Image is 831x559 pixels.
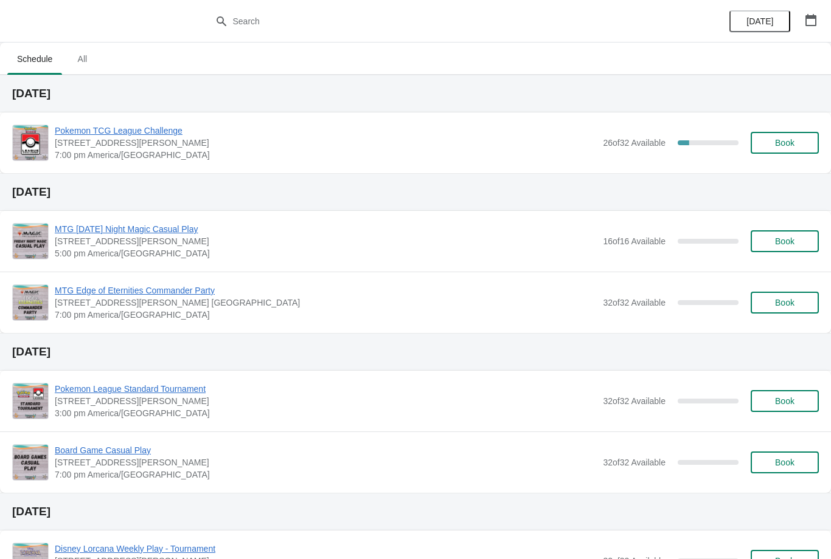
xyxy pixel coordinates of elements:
[55,468,597,481] span: 7:00 pm America/[GEOGRAPHIC_DATA]
[55,223,597,235] span: MTG [DATE] Night Magic Casual Play
[55,297,597,309] span: [STREET_ADDRESS][PERSON_NAME] [GEOGRAPHIC_DATA]
[12,186,819,198] h2: [DATE]
[603,458,666,467] span: 32 of 32 Available
[751,451,819,473] button: Book
[746,16,773,26] span: [DATE]
[751,230,819,252] button: Book
[12,506,819,518] h2: [DATE]
[603,396,666,406] span: 32 of 32 Available
[13,445,48,480] img: Board Game Casual Play | 2040 Louetta Rd Ste I Spring, TX 77388 | 7:00 pm America/Chicago
[775,458,794,467] span: Book
[603,298,666,307] span: 32 of 32 Available
[12,87,819,100] h2: [DATE]
[13,383,48,419] img: Pokemon League Standard Tournament | 2040 Louetta Rd Ste I Spring, TX 77388 | 3:00 pm America/Chi...
[55,309,597,321] span: 7:00 pm America/[GEOGRAPHIC_DATA]
[775,236,794,246] span: Book
[55,149,597,161] span: 7:00 pm America/[GEOGRAPHIC_DATA]
[55,247,597,259] span: 5:00 pm America/[GEOGRAPHIC_DATA]
[775,298,794,307] span: Book
[13,285,48,320] img: MTG Edge of Eternities Commander Party | 2040 Louetta Rd. Suite I Spring, TX 77388 | 7:00 pm Amer...
[55,284,597,297] span: MTG Edge of Eternities Commander Party
[55,137,597,149] span: [STREET_ADDRESS][PERSON_NAME]
[775,396,794,406] span: Book
[55,407,597,419] span: 3:00 pm America/[GEOGRAPHIC_DATA]
[67,48,97,70] span: All
[729,10,790,32] button: [DATE]
[55,456,597,468] span: [STREET_ADDRESS][PERSON_NAME]
[751,390,819,412] button: Book
[13,125,48,160] img: Pokemon TCG League Challenge | 2040 Louetta Rd Ste I Spring, TX 77388 | 7:00 pm America/Chicago
[232,10,624,32] input: Search
[751,292,819,314] button: Book
[55,125,597,137] span: Pokemon TCG League Challenge
[751,132,819,154] button: Book
[775,138,794,148] span: Book
[55,395,597,407] span: [STREET_ADDRESS][PERSON_NAME]
[55,444,597,456] span: Board Game Casual Play
[603,138,666,148] span: 26 of 32 Available
[12,346,819,358] h2: [DATE]
[603,236,666,246] span: 16 of 16 Available
[55,543,597,555] span: Disney Lorcana Weekly Play - Tournament
[55,235,597,247] span: [STREET_ADDRESS][PERSON_NAME]
[13,224,48,259] img: MTG Friday Night Magic Casual Play | 2040 Louetta Rd Ste I Spring, TX 77388 | 5:00 pm America/Chi...
[7,48,62,70] span: Schedule
[55,383,597,395] span: Pokemon League Standard Tournament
